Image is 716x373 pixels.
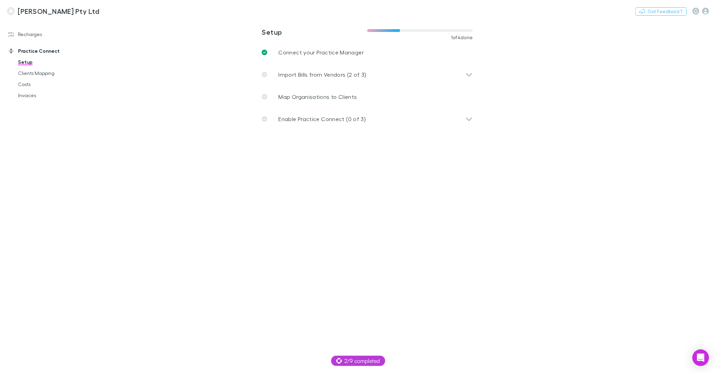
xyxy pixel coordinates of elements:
[256,108,478,130] div: Enable Practice Connect (0 of 3)
[256,86,478,108] a: Map Organisations to Clients
[692,349,709,366] div: Open Intercom Messenger
[18,7,99,15] h3: [PERSON_NAME] Pty Ltd
[3,3,103,19] a: [PERSON_NAME] Pty Ltd
[451,35,473,40] span: 1 of 4 done
[635,7,687,16] button: Got Feedback?
[11,57,90,68] a: Setup
[256,63,478,86] div: Import Bills from Vendors (2 of 3)
[278,93,357,101] p: Map Organisations to Clients
[256,41,478,63] a: Connect your Practice Manager
[278,70,367,79] p: Import Bills from Vendors (2 of 3)
[11,68,90,79] a: Clients Mapping
[1,45,90,57] a: Practice Connect
[262,28,367,36] h3: Setup
[278,115,366,123] p: Enable Practice Connect (0 of 3)
[11,90,90,101] a: Invoices
[11,79,90,90] a: Costs
[7,7,15,15] img: Marshall Michael Pty Ltd's Logo
[1,29,90,40] a: Recharges
[278,48,364,57] p: Connect your Practice Manager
